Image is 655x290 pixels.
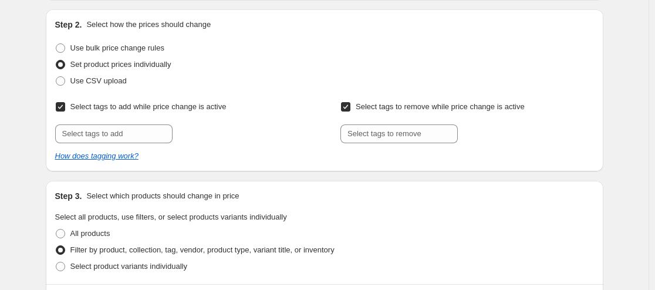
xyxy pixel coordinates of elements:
[356,102,525,111] span: Select tags to remove while price change is active
[70,245,335,254] span: Filter by product, collection, tag, vendor, product type, variant title, or inventory
[55,151,139,160] a: How does tagging work?
[340,124,458,143] input: Select tags to remove
[55,213,287,221] span: Select all products, use filters, or select products variants individually
[86,190,239,202] p: Select which products should change in price
[55,19,82,31] h2: Step 2.
[70,43,164,52] span: Use bulk price change rules
[70,60,171,69] span: Set product prices individually
[55,190,82,202] h2: Step 3.
[70,262,187,271] span: Select product variants individually
[70,76,127,85] span: Use CSV upload
[86,19,211,31] p: Select how the prices should change
[55,124,173,143] input: Select tags to add
[70,229,110,238] span: All products
[70,102,227,111] span: Select tags to add while price change is active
